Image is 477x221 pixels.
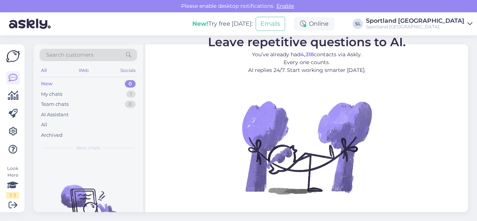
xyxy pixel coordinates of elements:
span: Search customers [46,51,94,59]
img: Askly Logo [6,50,20,62]
div: New [41,80,53,88]
p: You’ve already had contacts via Askly. Every one counts. AI replies 24/7. Start working smarter [... [208,51,406,74]
img: No Chat active [240,80,374,214]
div: Online [294,17,335,31]
b: New! [192,20,208,27]
div: My chats [41,91,62,98]
b: 4,318 [300,51,314,58]
div: Sportland [GEOGRAPHIC_DATA] [366,18,464,24]
div: SL [353,19,363,29]
div: Team chats [41,101,69,108]
span: New chats [76,145,100,151]
a: Sportland [GEOGRAPHIC_DATA]Sportland [GEOGRAPHIC_DATA] [366,18,473,30]
div: 1 [126,91,136,98]
div: Sportland [GEOGRAPHIC_DATA] [366,24,464,30]
div: Try free [DATE]: [192,19,253,28]
div: All [41,121,47,129]
span: Leave repetitive questions to AI. [208,35,406,49]
div: Archived [41,132,63,139]
div: Web [77,66,90,75]
div: Socials [119,66,137,75]
div: 0 [125,80,136,88]
button: Emails [256,17,285,31]
div: All [40,66,48,75]
div: AI Assistant [41,111,69,119]
div: 1 / 3 [6,192,19,199]
span: Enable [274,3,296,9]
div: 0 [125,101,136,108]
div: Look Here [6,165,19,199]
